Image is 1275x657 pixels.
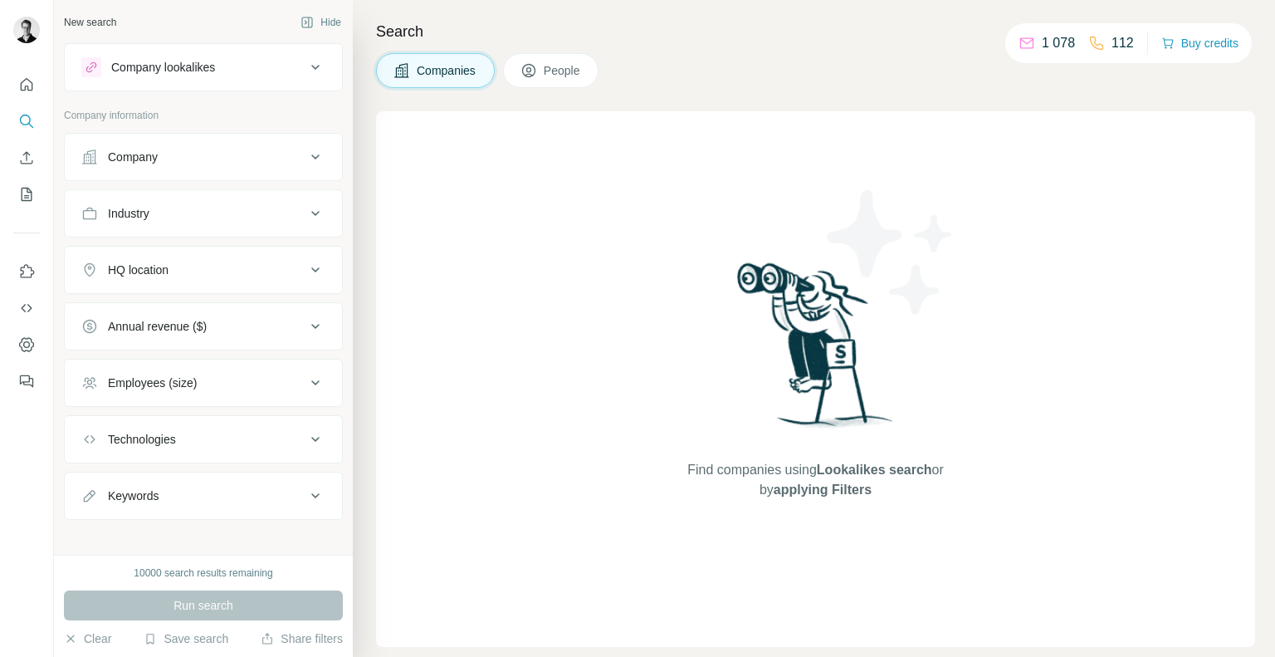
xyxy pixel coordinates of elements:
button: Enrich CSV [13,143,40,173]
button: Use Surfe API [13,293,40,323]
button: HQ location [65,250,342,290]
button: My lists [13,179,40,209]
button: Use Surfe on LinkedIn [13,257,40,287]
div: 10000 search results remaining [134,566,272,581]
button: Clear [64,630,111,647]
span: Lookalikes search [817,463,932,477]
div: Employees (size) [108,375,197,391]
button: Annual revenue ($) [65,306,342,346]
button: Industry [65,194,342,233]
button: Hide [289,10,353,35]
span: Find companies using or by [682,460,948,500]
div: New search [64,15,116,30]
button: Search [13,106,40,136]
img: Surfe Illustration - Stars [816,178,965,327]
div: Keywords [108,488,159,504]
button: Keywords [65,476,342,516]
button: Dashboard [13,330,40,360]
div: Company [108,149,158,165]
div: HQ location [108,262,169,278]
button: Company lookalikes [65,47,342,87]
span: People [544,62,582,79]
p: 1 078 [1042,33,1075,53]
button: Technologies [65,419,342,459]
h4: Search [376,20,1255,43]
button: Company [65,137,342,177]
button: Quick start [13,70,40,100]
span: Companies [417,62,477,79]
button: Feedback [13,366,40,396]
button: Buy credits [1161,32,1238,55]
div: Technologies [108,431,176,448]
p: Company information [64,108,343,123]
p: 112 [1111,33,1134,53]
div: Company lookalikes [111,59,215,76]
span: applying Filters [774,483,872,497]
div: Industry [108,205,149,222]
img: Surfe Illustration - Woman searching with binoculars [730,258,902,444]
div: Annual revenue ($) [108,318,207,335]
img: Avatar [13,17,40,43]
button: Share filters [261,630,343,647]
button: Save search [144,630,228,647]
button: Employees (size) [65,363,342,403]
